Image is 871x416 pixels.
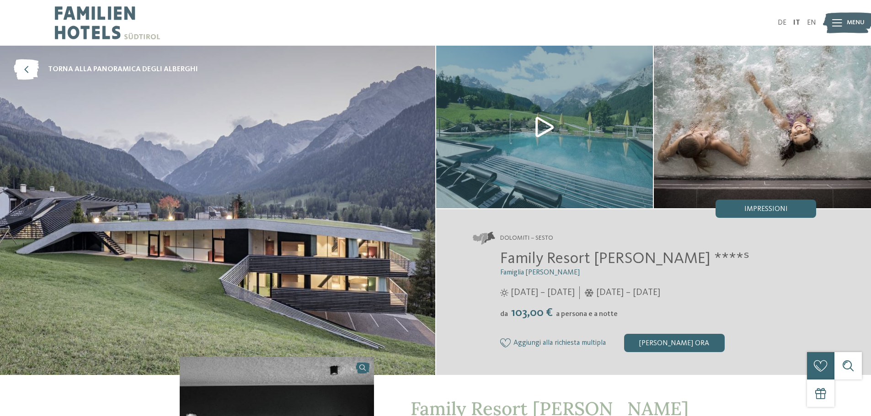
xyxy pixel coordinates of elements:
a: IT [793,19,800,26]
span: Family Resort [PERSON_NAME] ****ˢ [500,251,749,267]
i: Orari d'apertura estate [500,289,508,297]
img: Il nostro family hotel a Sesto, il vostro rifugio sulle Dolomiti. [654,46,871,208]
span: da [500,311,508,318]
span: 103,00 € [509,307,555,319]
div: [PERSON_NAME] ora [624,334,725,352]
span: torna alla panoramica degli alberghi [48,64,198,74]
span: [DATE] – [DATE] [511,286,575,299]
span: Impressioni [744,205,788,213]
i: Orari d'apertura inverno [584,289,594,297]
img: Il nostro family hotel a Sesto, il vostro rifugio sulle Dolomiti. [436,46,653,208]
span: Menu [847,18,865,27]
span: Famiglia [PERSON_NAME] [500,269,580,276]
span: a persona e a notte [556,311,618,318]
a: EN [807,19,816,26]
span: Dolomiti – Sesto [500,234,553,243]
a: DE [778,19,786,26]
span: [DATE] – [DATE] [596,286,660,299]
a: torna alla panoramica degli alberghi [14,59,198,80]
span: Aggiungi alla richiesta multipla [513,339,606,348]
